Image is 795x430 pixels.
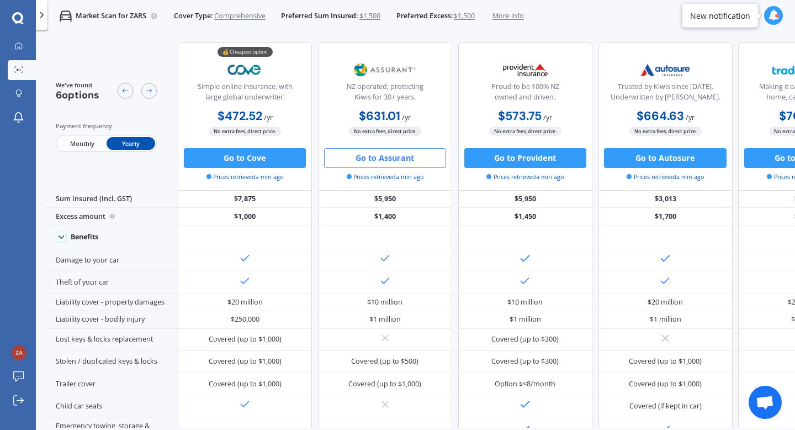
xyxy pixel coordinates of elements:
[650,314,681,324] div: $1 million
[209,127,281,136] span: No extra fees, direct price.
[351,356,418,366] div: Covered (up to $500)
[107,137,155,150] span: Yearly
[218,108,262,124] b: $472.52
[629,379,702,389] div: Covered (up to $1,000)
[44,373,178,395] div: Trailer cover
[44,311,178,329] div: Liability cover - bodily injury
[56,81,99,90] span: We've found
[648,297,683,307] div: $20 million
[489,127,561,136] span: No extra fees, direct price.
[347,172,424,181] span: Prices retrieved a min ago
[76,11,146,21] p: Market Scan for ZARS
[44,395,178,417] div: Child car seats
[491,356,559,366] div: Covered (up to $300)
[44,293,178,311] div: Liability cover - property damages
[629,356,702,366] div: Covered (up to $1,000)
[543,113,552,122] span: / yr
[324,148,446,168] button: Go to Assurant
[507,297,543,307] div: $10 million
[467,82,584,107] div: Proud to be 100% NZ owned and driven.
[627,172,704,181] span: Prices retrieved a min ago
[690,10,750,21] div: New notification
[598,208,733,226] div: $1,700
[57,137,106,150] span: Monthly
[326,82,443,107] div: NZ operated; protecting Kiwis for 30+ years.
[369,314,401,324] div: $1 million
[218,47,273,57] div: 💰 Cheapest option
[187,82,304,107] div: Simple online insurance, with large global underwriter.
[206,172,284,181] span: Prices retrieved a min ago
[629,127,702,136] span: No extra fees, direct price.
[209,356,282,366] div: Covered (up to $1,000)
[44,271,178,293] div: Theft of your car
[209,334,282,344] div: Covered (up to $1,000)
[633,57,698,82] img: Autosure.webp
[227,297,263,307] div: $20 million
[492,57,558,82] img: Provident.png
[174,11,213,21] span: Cover Type:
[214,11,266,21] span: Comprehensive
[184,148,306,168] button: Go to Cove
[12,345,26,360] img: a30a81b9aaa6827aee4c82184b92a3c4
[44,329,178,351] div: Lost keys & locks replacement
[686,113,695,122] span: / yr
[396,11,453,21] span: Preferred Excess:
[492,11,524,21] span: More info
[264,113,273,122] span: / yr
[352,57,418,82] img: Assurant.png
[486,172,564,181] span: Prices retrieved a min ago
[359,108,400,124] b: $631.01
[637,108,684,124] b: $664.63
[598,191,733,208] div: $3,013
[495,379,555,389] div: Option $<8/month
[231,314,259,324] div: $250,000
[367,297,402,307] div: $10 million
[44,351,178,373] div: Stolen / duplicated keys & locks
[464,148,586,168] button: Go to Provident
[56,121,157,131] div: Payment frequency
[71,233,98,242] div: Benefits
[318,191,452,208] div: $5,950
[604,148,726,168] button: Go to Autosure
[510,314,541,324] div: $1 million
[44,191,178,208] div: Sum insured (incl. GST)
[458,191,592,208] div: $5,950
[607,82,724,107] div: Trusted by Kiwis since [DATE]. Underwritten by [PERSON_NAME].
[178,191,312,208] div: $7,875
[281,11,358,21] span: Preferred Sum Insured:
[629,401,702,411] div: Covered (if kept in car)
[402,113,411,122] span: / yr
[749,386,782,419] a: Open chat
[178,208,312,226] div: $1,000
[212,57,278,82] img: Cove.webp
[44,249,178,271] div: Damage to your car
[498,108,542,124] b: $573.75
[454,11,475,21] span: $1,500
[349,127,421,136] span: No extra fees, direct price.
[56,88,99,102] span: 6 options
[60,10,72,22] img: car.f15378c7a67c060ca3f3.svg
[318,208,452,226] div: $1,400
[458,208,592,226] div: $1,450
[359,11,380,21] span: $1,500
[348,379,421,389] div: Covered (up to $1,000)
[491,334,559,344] div: Covered (up to $300)
[44,208,178,226] div: Excess amount
[209,379,282,389] div: Covered (up to $1,000)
